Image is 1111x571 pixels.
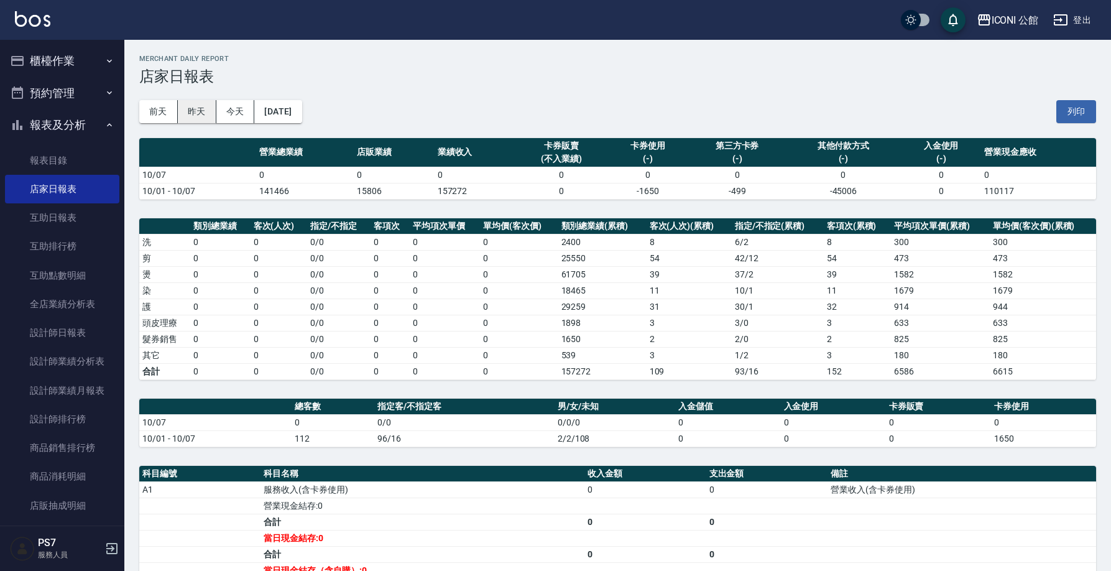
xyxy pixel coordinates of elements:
[480,299,558,315] td: 0
[732,266,824,282] td: 37 / 2
[981,167,1096,183] td: 0
[558,331,647,347] td: 1650
[435,138,515,167] th: 業績收入
[139,250,190,266] td: 剪
[190,299,250,315] td: 0
[254,100,302,123] button: [DATE]
[251,250,307,266] td: 0
[307,218,371,234] th: 指定/不指定
[5,318,119,347] a: 設計師日報表
[891,315,990,331] td: 633
[824,331,891,347] td: 2
[647,234,732,250] td: 8
[5,290,119,318] a: 全店業績分析表
[647,250,732,266] td: 54
[139,266,190,282] td: 燙
[891,363,990,379] td: 6586
[371,218,410,234] th: 客項次
[891,218,990,234] th: 平均項次單價(累積)
[824,347,891,363] td: 3
[675,399,780,415] th: 入金儲值
[410,363,480,379] td: 0
[260,546,584,562] td: 合計
[371,282,410,299] td: 0
[991,430,1096,447] td: 1650
[5,45,119,77] button: 櫃檯作業
[190,315,250,331] td: 0
[555,399,676,415] th: 男/女/未知
[371,315,410,331] td: 0
[706,546,827,562] td: 0
[824,315,891,331] td: 3
[480,347,558,363] td: 0
[10,536,35,561] img: Person
[480,266,558,282] td: 0
[410,347,480,363] td: 0
[827,481,1096,498] td: 營業收入(含卡券使用)
[139,183,256,199] td: 10/01 - 10/07
[904,152,979,165] div: (-)
[647,282,732,299] td: 11
[480,234,558,250] td: 0
[354,167,435,183] td: 0
[732,331,824,347] td: 2 / 0
[732,234,824,250] td: 6 / 2
[256,183,354,199] td: 141466
[558,266,647,282] td: 61705
[886,414,991,430] td: 0
[371,299,410,315] td: 0
[824,218,891,234] th: 客項次(累積)
[886,430,991,447] td: 0
[558,282,647,299] td: 18465
[480,363,558,379] td: 0
[558,250,647,266] td: 25550
[139,167,256,183] td: 10/07
[584,546,706,562] td: 0
[139,466,260,482] th: 科目編號
[824,234,891,250] td: 8
[647,218,732,234] th: 客次(人次)(累積)
[251,347,307,363] td: 0
[371,331,410,347] td: 0
[292,430,374,447] td: 112
[139,138,1096,200] table: a dense table
[941,7,966,32] button: save
[410,234,480,250] td: 0
[15,11,50,27] img: Logo
[307,266,371,282] td: 0 / 0
[732,299,824,315] td: 30 / 1
[647,315,732,331] td: 3
[410,299,480,315] td: 0
[990,299,1096,315] td: 944
[515,183,607,199] td: 0
[5,203,119,232] a: 互助日報表
[5,109,119,141] button: 報表及分析
[781,414,886,430] td: 0
[824,250,891,266] td: 54
[732,218,824,234] th: 指定/不指定(累積)
[518,152,604,165] div: (不入業績)
[251,218,307,234] th: 客次(人次)
[435,183,515,199] td: 157272
[990,315,1096,331] td: 633
[371,347,410,363] td: 0
[558,299,647,315] td: 29259
[706,514,827,530] td: 0
[891,331,990,347] td: 825
[611,152,685,165] div: (-)
[410,266,480,282] td: 0
[5,146,119,175] a: 報表目錄
[732,250,824,266] td: 42 / 12
[480,218,558,234] th: 單均價(客次價)
[827,466,1096,482] th: 備註
[5,347,119,376] a: 設計師業績分析表
[518,139,604,152] div: 卡券販賣
[1056,100,1096,123] button: 列印
[891,234,990,250] td: 300
[891,250,990,266] td: 473
[480,282,558,299] td: 0
[5,376,119,405] a: 設計師業績月報表
[991,414,1096,430] td: 0
[38,537,101,549] h5: PS7
[824,266,891,282] td: 39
